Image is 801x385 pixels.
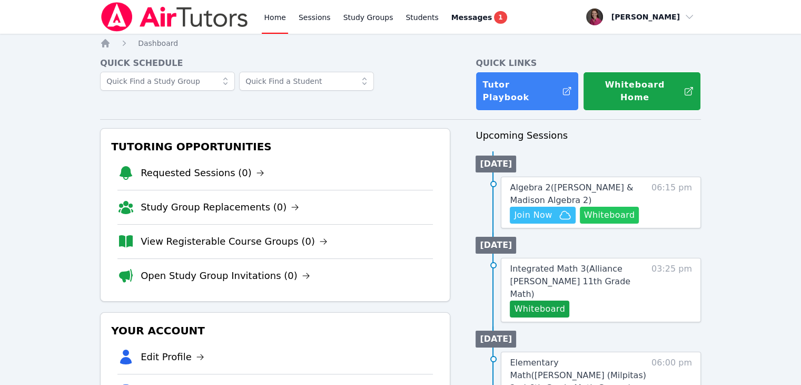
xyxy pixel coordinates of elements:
[510,207,575,224] button: Join Now
[100,72,235,91] input: Quick Find a Study Group
[514,209,552,222] span: Join Now
[580,207,639,224] button: Whiteboard
[141,350,204,364] a: Edit Profile
[100,38,701,49] nav: Breadcrumb
[510,301,569,317] button: Whiteboard
[476,57,701,70] h4: Quick Links
[109,321,441,340] h3: Your Account
[510,181,646,207] a: Algebra 2([PERSON_NAME] & Madison Algebra 2)
[651,263,692,317] span: 03:25 pm
[141,166,264,180] a: Requested Sessions (0)
[583,72,701,111] button: Whiteboard Home
[476,156,516,172] li: [DATE]
[494,11,507,24] span: 1
[476,128,701,143] h3: Upcoming Sessions
[141,200,299,215] a: Study Group Replacements (0)
[138,38,178,49] a: Dashboard
[476,331,516,348] li: [DATE]
[476,72,579,111] a: Tutor Playbook
[141,234,328,249] a: View Registerable Course Groups (0)
[476,237,516,254] li: [DATE]
[138,39,178,47] span: Dashboard
[141,268,310,283] a: Open Study Group Invitations (0)
[239,72,374,91] input: Quick Find a Student
[510,263,646,301] a: Integrated Math 3(Alliance [PERSON_NAME] 11th Grade Math)
[651,181,692,224] span: 06:15 pm
[510,182,633,205] span: Algebra 2 ( [PERSON_NAME] & Madison Algebra 2 )
[451,12,492,23] span: Messages
[100,57,450,70] h4: Quick Schedule
[109,137,441,156] h3: Tutoring Opportunities
[100,2,249,32] img: Air Tutors
[510,264,630,299] span: Integrated Math 3 ( Alliance [PERSON_NAME] 11th Grade Math )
